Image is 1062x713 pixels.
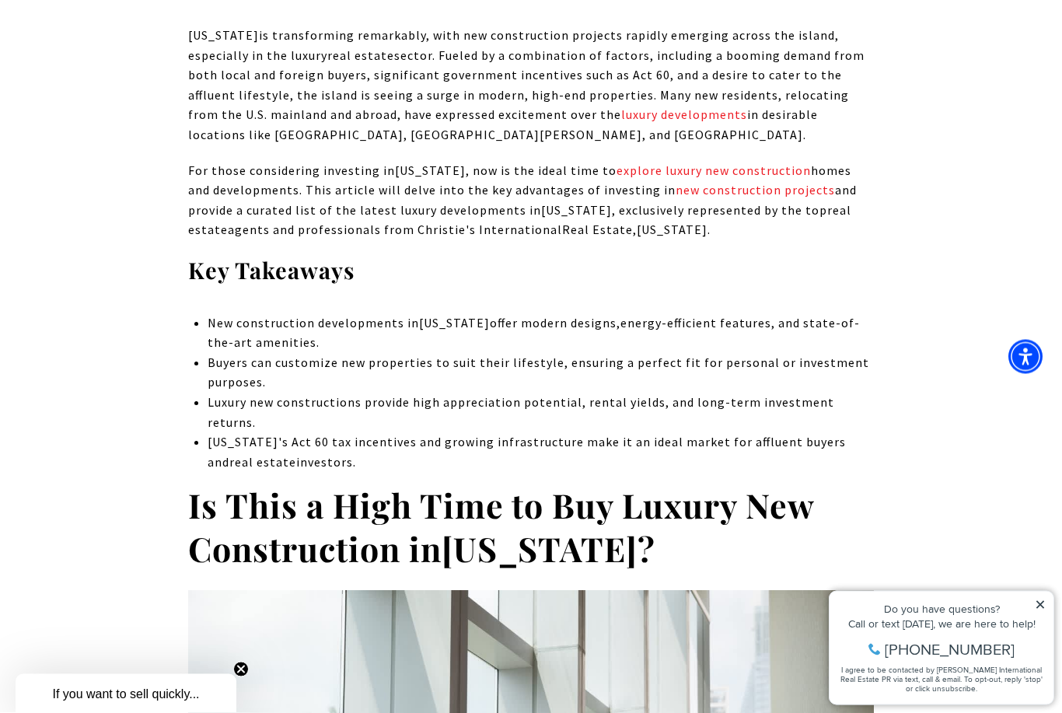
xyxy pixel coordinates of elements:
[233,662,249,677] button: Close teaser
[541,203,612,218] span: [US_STATE]
[707,222,711,238] span: .
[188,28,839,64] span: is transforming remarkably, with new construction projects rapidly emerging across the island, es...
[188,163,857,218] span: , now is the ideal time to homes and developments. This article will delve into the key advantage...
[621,107,747,123] a: luxury developments - open in a new tab
[188,256,355,285] strong: Key Takeaways
[327,48,394,64] span: real estate
[188,163,395,179] span: For those considering investing in
[296,455,356,470] span: investors.
[188,28,259,44] span: [US_STATE]
[188,483,814,571] strong: Is This a High Time to Buy Luxury New Construction in
[208,435,278,450] span: [US_STATE]
[52,687,199,701] span: If you want to sell quickly...
[490,316,620,331] span: offer modern designs,
[638,526,655,571] strong: ?
[208,355,869,391] span: Buyers can customize new properties to suit their lifestyle, ensuring a perfect fit for personal ...
[633,222,637,238] span: ,
[395,163,466,179] span: [US_STATE]
[1008,340,1043,374] div: Accessibility Menu
[16,674,236,713] div: If you want to sell quickly... Close teaser
[620,316,662,331] span: energy
[617,163,811,179] a: explore luxury new construction - open in a new tab
[228,222,562,238] span: agents and professionals from Christie's International
[208,435,846,470] span: 's Act 60 tax incentives and growing infrastructure make it an ideal market for affluent buyers and
[742,16,1046,251] iframe: bss-luxurypresence
[188,48,865,143] span: sector. Fueled by a combination of factors, including a booming demand from both local and foreig...
[562,222,633,238] span: Real Estate
[419,316,490,331] span: [US_STATE]
[229,455,296,470] span: real estate
[208,395,834,431] span: Luxury new constructions provide high appreciation potential, rental yields, and long-term invest...
[442,526,638,571] strong: [US_STATE]
[208,316,419,331] span: New construction developments in
[612,203,827,218] span: , exclusively represented by the top
[637,222,707,238] span: [US_STATE]
[676,183,835,198] a: new construction projects - open in a new tab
